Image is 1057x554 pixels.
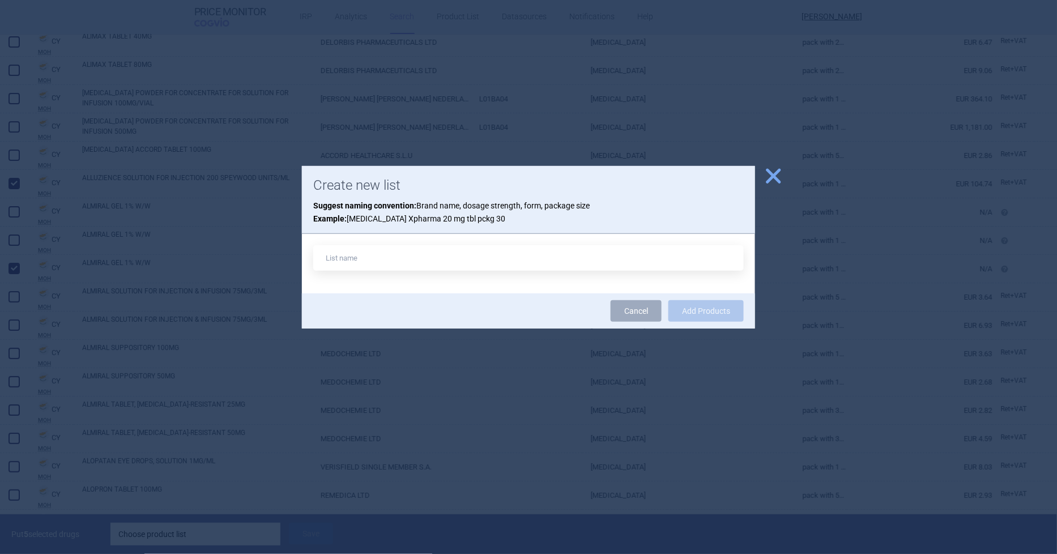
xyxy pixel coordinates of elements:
strong: Example: [313,214,347,223]
input: List name [313,245,744,271]
a: Cancel [611,300,662,322]
p: Brand name, dosage strength, form, package size [MEDICAL_DATA] Xpharma 20 mg tbl pckg 30 [313,199,744,225]
button: Add Products [668,300,744,322]
h1: Create new list [313,177,744,194]
strong: Suggest naming convention: [313,201,416,210]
